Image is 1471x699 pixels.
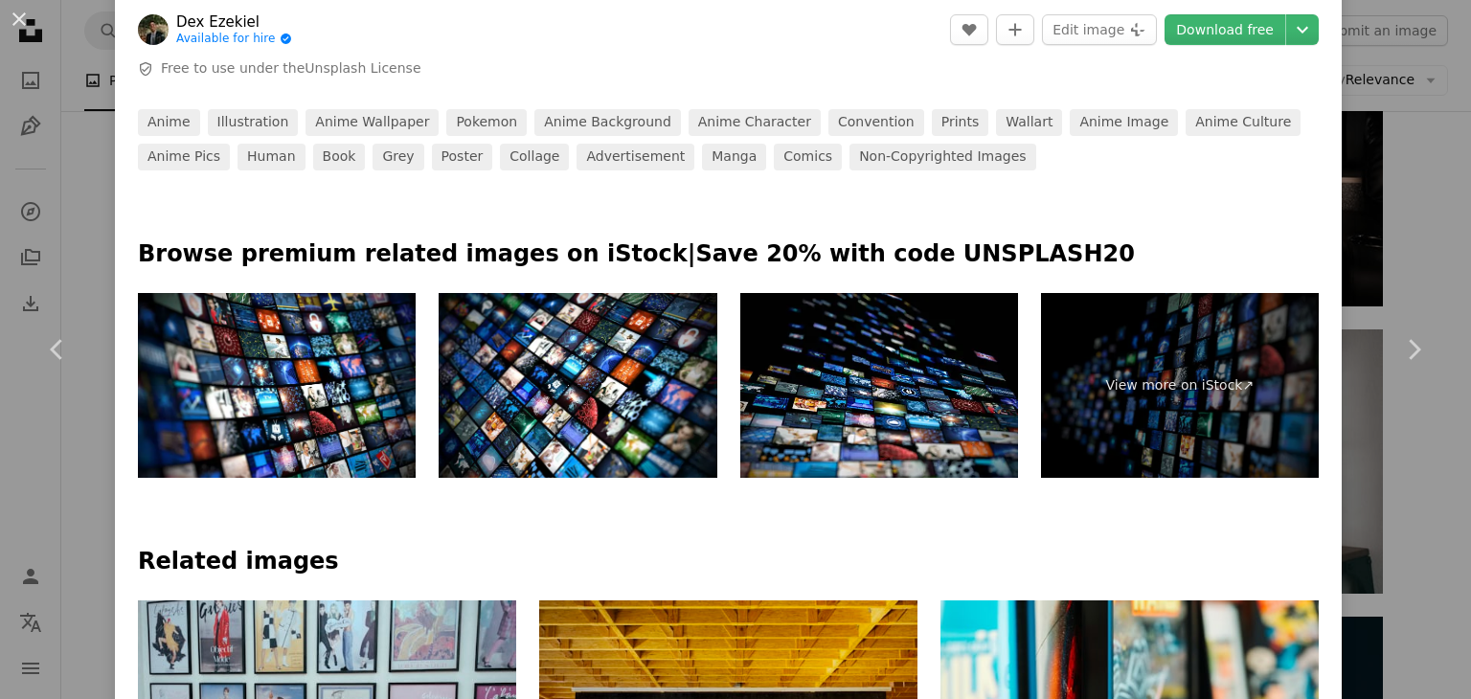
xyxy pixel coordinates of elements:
[774,144,842,170] a: comics
[1165,14,1285,45] a: Download free
[500,144,569,170] a: collage
[138,109,200,136] a: anime
[305,60,420,76] a: Unsplash License
[1356,258,1471,441] a: Next
[446,109,527,136] a: pokemon
[306,109,439,136] a: anime wallpaper
[138,144,230,170] a: anime pics
[1186,109,1301,136] a: anime culture
[138,14,169,45] img: Go to Dex Ezekiel's profile
[534,109,681,136] a: anime background
[432,144,493,170] a: poster
[138,239,1319,270] p: Browse premium related images on iStock | Save 20% with code UNSPLASH20
[1041,293,1319,479] a: View more on iStock↗
[1286,14,1319,45] button: Choose download size
[1042,14,1157,45] button: Edit image
[439,293,716,479] img: Media concept smart TV
[208,109,299,136] a: illustration
[996,109,1062,136] a: wallart
[828,109,924,136] a: convention
[996,14,1034,45] button: Add to Collection
[950,14,988,45] button: Like
[702,144,766,170] a: manga
[932,109,989,136] a: prints
[689,109,821,136] a: anime character
[238,144,306,170] a: human
[138,293,416,479] img: Media concept smart TV
[176,12,292,32] a: Dex Ezekiel
[577,144,694,170] a: advertisement
[1070,109,1178,136] a: anime image
[373,144,423,170] a: grey
[849,144,1035,170] a: Non-copyrighted images
[313,144,366,170] a: book
[161,59,421,79] span: Free to use under the
[740,293,1018,479] img: Media concept smart TV
[138,547,1319,577] h4: Related images
[176,32,292,47] a: Available for hire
